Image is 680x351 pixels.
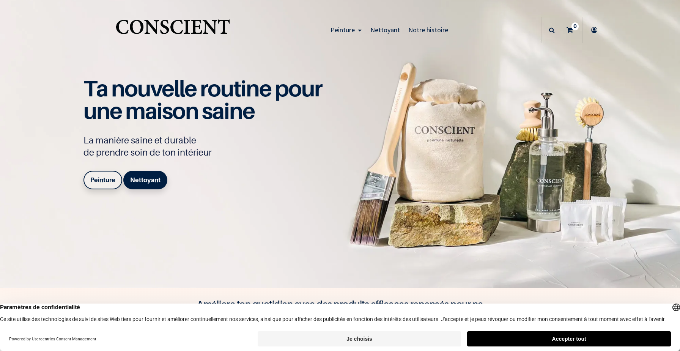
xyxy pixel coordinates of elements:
[408,25,448,34] span: Notre histoire
[114,15,231,45] a: Logo of Conscient
[83,171,122,189] a: Peinture
[130,176,161,184] b: Nettoyant
[83,75,322,124] span: Ta nouvelle routine pour une maison saine
[326,17,366,43] a: Peinture
[571,22,579,30] sup: 0
[83,134,330,159] p: La manière saine et durable de prendre soin de ton intérieur
[331,25,355,34] span: Peinture
[370,25,400,34] span: Nettoyant
[114,15,231,45] img: Conscient
[188,297,492,326] h4: Améliore ton quotidien avec des produits efficaces repensés pour ne présenter aucun danger pour t...
[561,17,582,43] a: 0
[123,171,167,189] a: Nettoyant
[90,176,115,184] b: Peinture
